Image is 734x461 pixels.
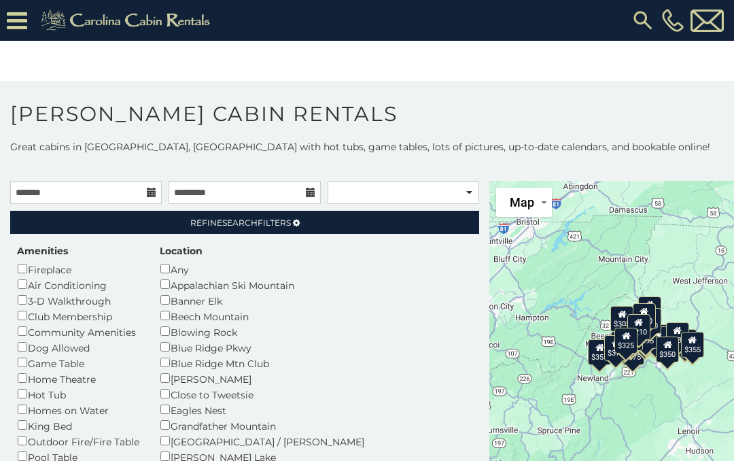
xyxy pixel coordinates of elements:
div: $305 [610,306,633,332]
div: Game Table [17,355,139,371]
div: Close to Tweetsie [160,386,382,402]
div: $350 [656,337,679,362]
span: Search [222,218,258,228]
div: Home Theatre [17,371,139,386]
div: $375 [604,335,627,361]
div: Community Amenities [17,324,139,339]
div: $320 [633,303,656,329]
div: $325 [614,328,637,354]
label: Location [160,244,203,258]
div: Air Conditioning [17,277,139,292]
div: Homes on Water [17,402,139,417]
a: RefineSearchFilters [10,211,479,234]
div: $930 [666,322,689,348]
div: 3-D Walkthrough [17,292,139,308]
div: Blowing Rock [160,324,382,339]
div: Appalachian Ski Mountain [160,277,382,292]
div: [GEOGRAPHIC_DATA] / [PERSON_NAME] [160,433,382,449]
div: $355 [681,332,704,358]
div: Blue Ridge Mtn Club [160,355,382,371]
div: $395 [620,325,643,351]
div: Any [160,261,382,277]
img: search-regular.svg [631,8,655,33]
div: [PERSON_NAME] [160,371,382,386]
div: $525 [638,296,661,322]
div: Banner Elk [160,292,382,308]
label: Amenities [17,244,68,258]
div: King Bed [17,417,139,433]
div: Blue Ridge Pkwy [160,339,382,355]
a: [PHONE_NUMBER] [659,9,687,32]
div: Dog Allowed [17,339,139,355]
div: Fireplace [17,261,139,277]
div: Club Membership [17,308,139,324]
div: $355 [588,339,611,365]
div: Grandfather Mountain [160,417,382,433]
div: Outdoor Fire/Fire Table [17,433,139,449]
div: Beech Mountain [160,308,382,324]
div: $210 [627,314,650,340]
button: Change map style [496,188,552,217]
span: Refine Filters [190,218,291,228]
div: Eagles Nest [160,402,382,417]
span: Map [510,195,534,209]
div: Hot Tub [17,386,139,402]
img: Khaki-logo.png [34,7,222,34]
